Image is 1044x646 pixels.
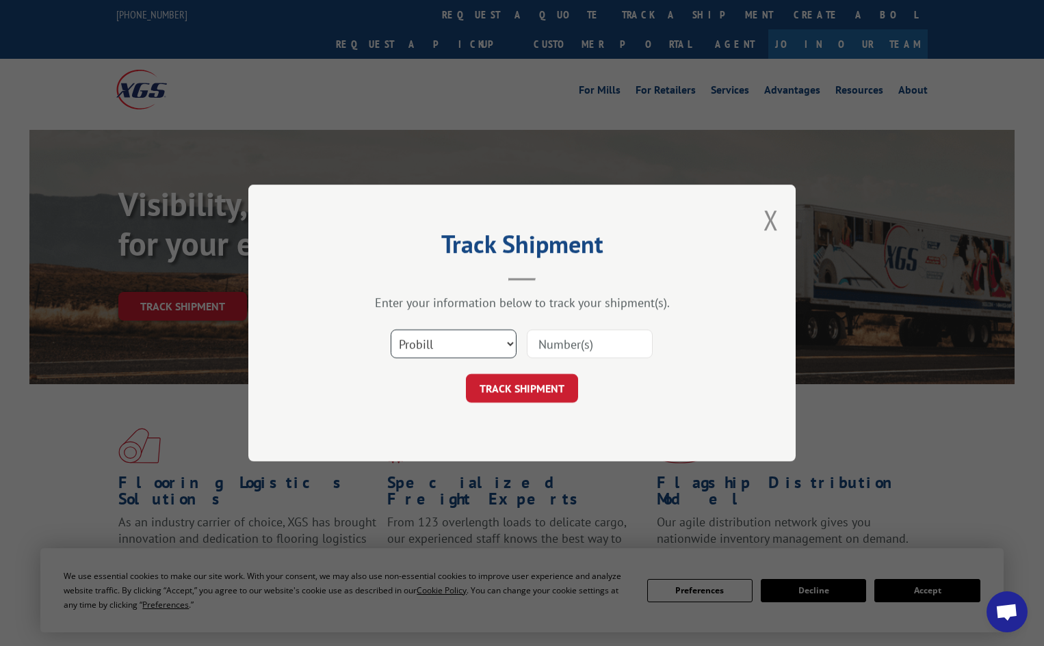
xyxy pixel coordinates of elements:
[764,202,779,238] button: Close modal
[987,591,1028,632] div: Open chat
[317,234,727,260] h2: Track Shipment
[317,295,727,310] div: Enter your information below to track your shipment(s).
[527,329,653,358] input: Number(s)
[466,374,578,403] button: TRACK SHIPMENT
